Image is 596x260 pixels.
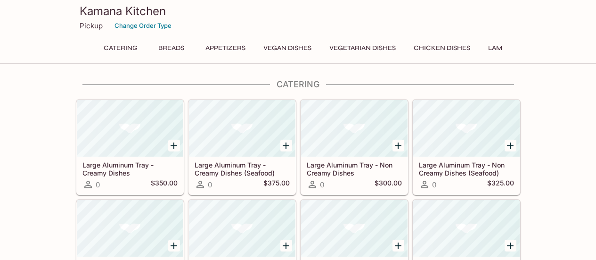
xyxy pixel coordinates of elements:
[487,179,514,190] h5: $325.00
[408,42,475,55] button: Chicken Dishes
[320,180,324,189] span: 0
[188,100,296,195] a: Large Aluminum Tray - Creamy Dishes (Seafood)0$375.00
[76,100,184,195] a: Large Aluminum Tray - Creamy Dishes0$350.00
[413,100,520,195] a: Large Aluminum Tray - Non Creamy Dishes (Seafood)0$325.00
[307,161,402,176] h5: Large Aluminum Tray - Non Creamy Dishes
[189,200,295,257] div: Small Aluminum Tray - Creamy Dishes (Seafood)
[195,161,290,176] h5: Large Aluminum Tray - Creamy Dishes (Seafood)
[82,161,178,176] h5: Large Aluminum Tray - Creamy Dishes
[301,100,408,157] div: Large Aluminum Tray - Non Creamy Dishes
[189,100,295,157] div: Large Aluminum Tray - Creamy Dishes (Seafood)
[80,21,103,30] p: Pickup
[208,180,212,189] span: 0
[150,42,193,55] button: Breads
[280,140,292,151] button: Add Large Aluminum Tray - Creamy Dishes (Seafood)
[413,200,520,257] div: Small Aluminum Tray - Non Creamy Dishes (Seafood)
[168,240,180,252] button: Add Small Aluminum Tray - Creamy Dishes
[432,180,436,189] span: 0
[392,240,404,252] button: Add Small Aluminum Tray - Non Creamy Dishes
[413,100,520,157] div: Large Aluminum Tray - Non Creamy Dishes (Seafood)
[110,18,176,33] button: Change Order Type
[98,42,143,55] button: Catering
[76,79,521,90] h4: Catering
[200,42,251,55] button: Appetizers
[505,240,516,252] button: Add Small Aluminum Tray - Non Creamy Dishes (Seafood)
[324,42,401,55] button: Vegetarian Dishes
[168,140,180,151] button: Add Large Aluminum Tray - Creamy Dishes
[258,42,317,55] button: Vegan Dishes
[375,179,402,190] h5: $300.00
[80,4,517,18] h3: Kamana Kitchen
[96,180,100,189] span: 0
[77,100,183,157] div: Large Aluminum Tray - Creamy Dishes
[77,200,183,257] div: Small Aluminum Tray - Creamy Dishes
[419,161,514,176] h5: Large Aluminum Tray - Non Creamy Dishes (Seafood)
[151,179,178,190] h5: $350.00
[301,100,408,195] a: Large Aluminum Tray - Non Creamy Dishes0$300.00
[392,140,404,151] button: Add Large Aluminum Tray - Non Creamy Dishes
[505,140,516,151] button: Add Large Aluminum Tray - Non Creamy Dishes (Seafood)
[263,179,290,190] h5: $375.00
[301,200,408,257] div: Small Aluminum Tray - Non Creamy Dishes
[483,42,537,55] button: Lamb Dishes
[280,240,292,252] button: Add Small Aluminum Tray - Creamy Dishes (Seafood)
